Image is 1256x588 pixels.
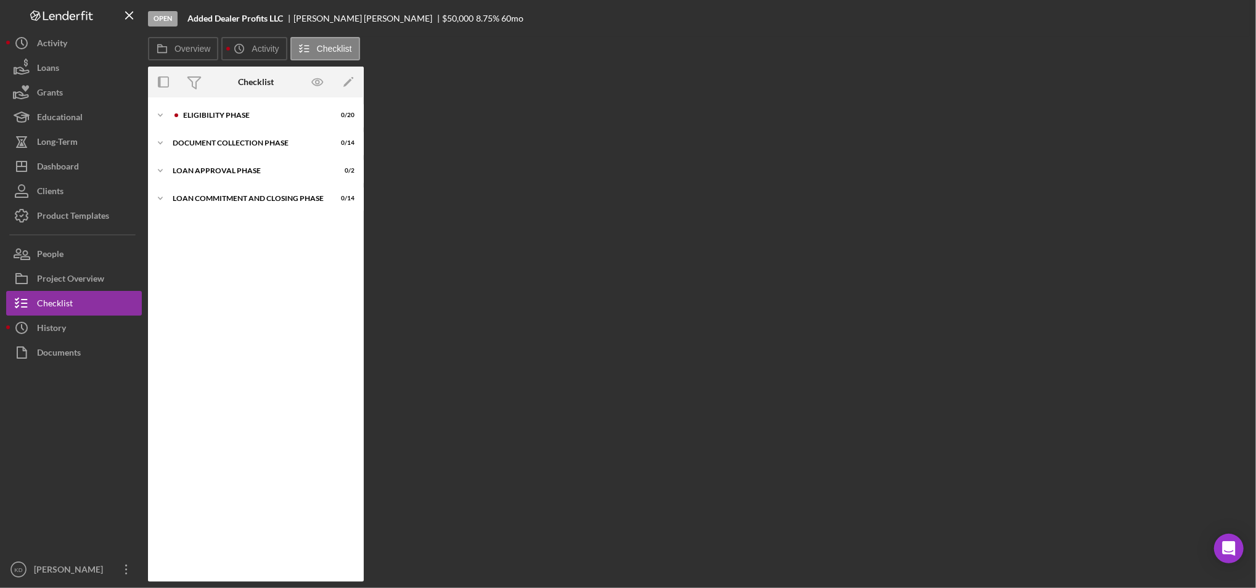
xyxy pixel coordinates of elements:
label: Checklist [317,44,352,54]
button: People [6,242,142,266]
button: KD[PERSON_NAME] [6,557,142,582]
button: Product Templates [6,203,142,228]
div: Checklist [238,77,274,87]
button: Activity [221,37,287,60]
div: Eligibility Phase [183,112,324,119]
label: Overview [174,44,210,54]
div: Product Templates [37,203,109,231]
div: People [37,242,64,269]
div: Loans [37,55,59,83]
div: Dashboard [37,154,79,182]
button: Long-Term [6,129,142,154]
div: Documents [37,340,81,368]
div: 8.75 % [476,14,499,23]
button: Educational [6,105,142,129]
div: Long-Term [37,129,78,157]
button: Dashboard [6,154,142,179]
text: KD [14,566,22,573]
button: Checklist [6,291,142,316]
div: Project Overview [37,266,104,294]
div: 60 mo [501,14,523,23]
div: Document Collection Phase [173,139,324,147]
button: Checklist [290,37,360,60]
button: Loans [6,55,142,80]
div: 0 / 20 [332,112,355,119]
div: Open Intercom Messenger [1214,534,1244,563]
div: 0 / 2 [332,167,355,174]
span: $50,000 [443,13,474,23]
div: [PERSON_NAME] [31,557,111,585]
div: Checklist [37,291,73,319]
button: Project Overview [6,266,142,291]
label: Activity [252,44,279,54]
div: Loan Approval Phase [173,167,324,174]
button: Clients [6,179,142,203]
div: Clients [37,179,64,206]
button: Documents [6,340,142,365]
div: Grants [37,80,63,108]
button: Overview [148,37,218,60]
div: Open [148,11,178,27]
button: History [6,316,142,340]
div: Educational [37,105,83,133]
div: [PERSON_NAME] [PERSON_NAME] [293,14,443,23]
div: 0 / 14 [332,195,355,202]
div: 0 / 14 [332,139,355,147]
button: Activity [6,31,142,55]
div: History [37,316,66,343]
button: Grants [6,80,142,105]
div: Activity [37,31,67,59]
b: Added Dealer Profits LLC [187,14,283,23]
div: Loan Commitment and Closing Phase [173,195,324,202]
